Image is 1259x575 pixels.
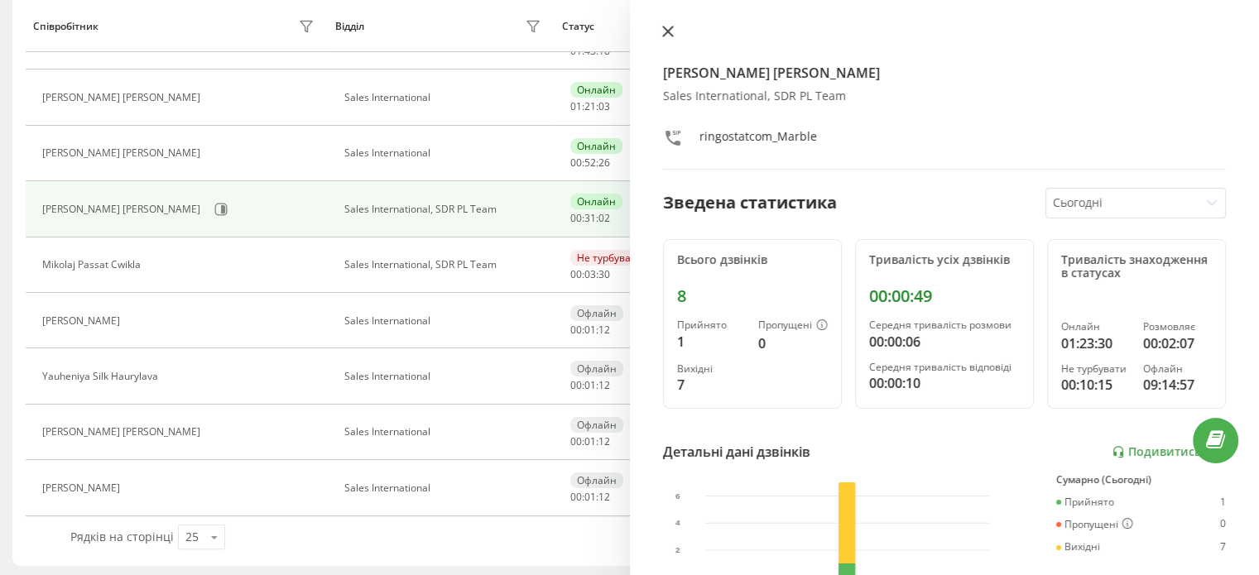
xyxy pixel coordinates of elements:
[598,378,610,392] span: 12
[1056,541,1100,553] div: Вихідні
[570,490,582,504] span: 00
[570,472,623,488] div: Офлайн
[570,82,622,98] div: Онлайн
[598,156,610,170] span: 26
[570,436,610,448] div: : :
[1143,321,1212,333] div: Розмовляє
[677,319,745,331] div: Прийнято
[1143,375,1212,395] div: 09:14:57
[869,286,1020,306] div: 00:00:49
[663,89,1227,103] div: Sales International, SDR PL Team
[699,128,817,152] div: ringostatcom_Marble
[1143,363,1212,375] div: Офлайн
[42,315,124,327] div: [PERSON_NAME]
[42,92,204,103] div: [PERSON_NAME] [PERSON_NAME]
[584,267,596,281] span: 03
[570,361,623,376] div: Офлайн
[570,211,582,225] span: 00
[562,21,594,32] div: Статус
[584,211,596,225] span: 31
[598,323,610,337] span: 12
[344,315,545,327] div: Sales International
[42,426,204,438] div: [PERSON_NAME] [PERSON_NAME]
[42,259,145,271] div: Mikolaj Passat Cwikla
[335,21,364,32] div: Відділ
[1220,496,1226,508] div: 1
[344,92,545,103] div: Sales International
[570,417,623,433] div: Офлайн
[42,204,204,215] div: [PERSON_NAME] [PERSON_NAME]
[584,378,596,392] span: 01
[33,21,99,32] div: Співробітник
[758,333,828,353] div: 0
[584,434,596,448] span: 01
[584,156,596,170] span: 52
[344,371,545,382] div: Sales International
[570,378,582,392] span: 00
[570,434,582,448] span: 00
[677,286,828,306] div: 8
[598,490,610,504] span: 12
[570,101,610,113] div: : :
[869,319,1020,331] div: Середня тривалість розмови
[1056,496,1114,508] div: Прийнято
[675,519,680,528] text: 4
[570,194,622,209] div: Онлайн
[570,99,582,113] span: 01
[675,491,680,501] text: 6
[1220,518,1226,531] div: 0
[1056,518,1133,531] div: Пропущені
[758,319,828,333] div: Пропущені
[869,373,1020,393] div: 00:00:10
[598,99,610,113] span: 03
[344,204,545,215] div: Sales International, SDR PL Team
[663,63,1227,83] h4: [PERSON_NAME] [PERSON_NAME]
[344,147,545,159] div: Sales International
[570,250,649,266] div: Не турбувати
[570,269,610,280] div: : :
[584,490,596,504] span: 01
[344,426,545,438] div: Sales International
[675,545,680,554] text: 2
[869,362,1020,373] div: Середня тривалість відповіді
[1112,445,1226,459] a: Подивитись звіт
[869,332,1020,352] div: 00:00:06
[598,434,610,448] span: 12
[570,213,610,224] div: : :
[570,324,610,336] div: : :
[1143,333,1212,353] div: 00:02:07
[1061,363,1130,375] div: Не турбувати
[344,259,545,271] div: Sales International, SDR PL Team
[570,267,582,281] span: 00
[598,211,610,225] span: 02
[570,156,582,170] span: 00
[869,253,1020,267] div: Тривалість усіх дзвінків
[1220,541,1226,553] div: 7
[1061,333,1130,353] div: 01:23:30
[570,380,610,391] div: : :
[1061,253,1212,281] div: Тривалість знаходження в статусах
[344,482,545,494] div: Sales International
[570,491,610,503] div: : :
[663,190,837,215] div: Зведена статистика
[42,147,204,159] div: [PERSON_NAME] [PERSON_NAME]
[584,323,596,337] span: 01
[677,363,745,375] div: Вихідні
[570,323,582,337] span: 00
[598,267,610,281] span: 30
[42,482,124,494] div: [PERSON_NAME]
[1056,474,1226,486] div: Сумарно (Сьогодні)
[584,99,596,113] span: 21
[185,529,199,545] div: 25
[677,375,745,395] div: 7
[570,138,622,154] div: Онлайн
[1061,321,1130,333] div: Онлайн
[677,332,745,352] div: 1
[570,305,623,321] div: Офлайн
[570,157,610,169] div: : :
[663,442,810,462] div: Детальні дані дзвінків
[570,46,610,57] div: : :
[42,371,162,382] div: Yauheniya Silk Haurylava
[677,253,828,267] div: Всього дзвінків
[1061,375,1130,395] div: 00:10:15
